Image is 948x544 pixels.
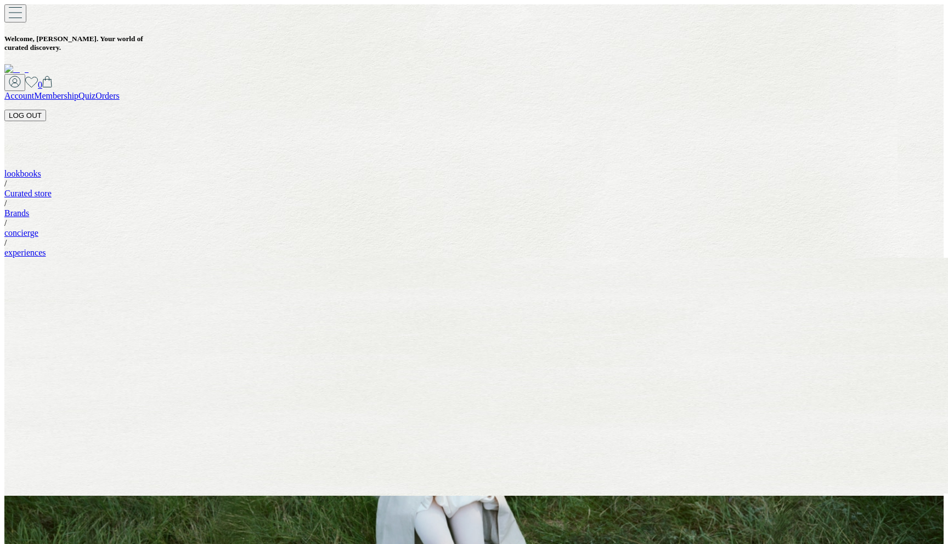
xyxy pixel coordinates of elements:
a: Brands [4,208,29,218]
div: / [4,199,944,208]
a: Membership [34,91,78,100]
img: logo [4,64,29,74]
h5: Welcome, [PERSON_NAME] . Your world of curated discovery. [4,35,944,52]
a: Account [4,91,34,100]
a: Orders [95,91,120,100]
a: Curated store [4,189,52,198]
div: / [4,179,944,189]
a: lookbooks [4,169,41,178]
span: 0 [38,80,42,89]
a: concierge [4,228,38,237]
div: / [4,238,944,248]
div: / [4,218,944,228]
a: 0 [38,80,52,89]
button: LOG OUT [4,110,46,121]
a: Quiz [78,91,95,100]
a: experiences [4,248,46,257]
